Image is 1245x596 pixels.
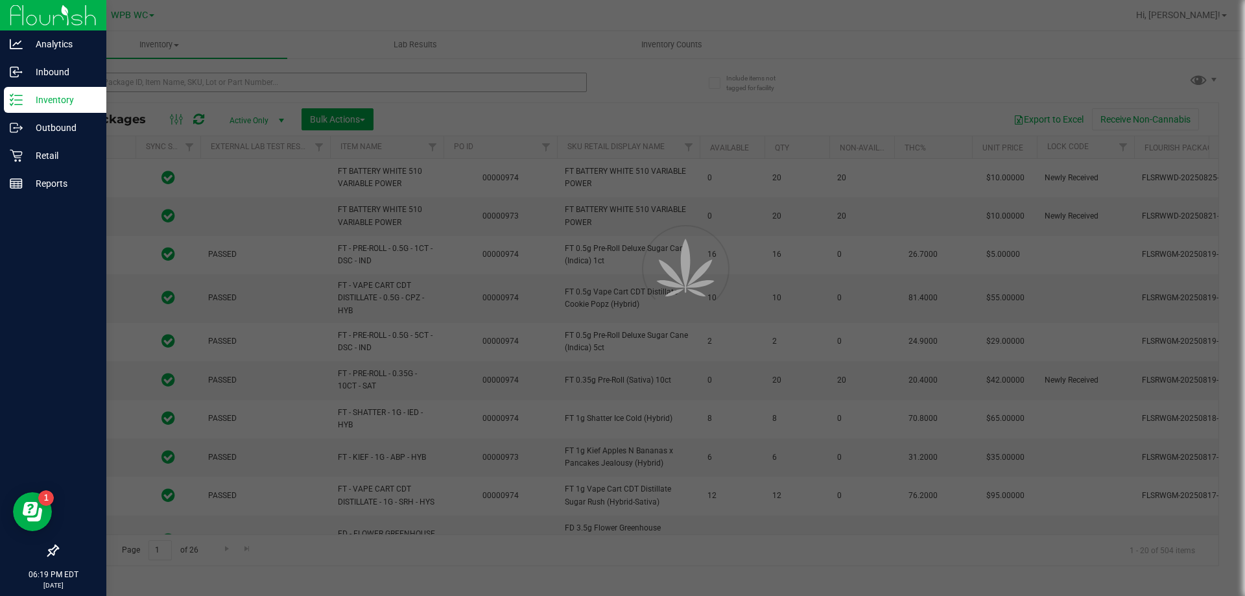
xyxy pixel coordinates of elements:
[23,120,101,136] p: Outbound
[10,66,23,78] inline-svg: Inbound
[23,64,101,80] p: Inbound
[13,492,52,531] iframe: Resource center
[10,177,23,190] inline-svg: Reports
[10,121,23,134] inline-svg: Outbound
[10,38,23,51] inline-svg: Analytics
[10,93,23,106] inline-svg: Inventory
[10,149,23,162] inline-svg: Retail
[6,580,101,590] p: [DATE]
[6,569,101,580] p: 06:19 PM EDT
[23,176,101,191] p: Reports
[38,490,54,506] iframe: Resource center unread badge
[23,36,101,52] p: Analytics
[23,92,101,108] p: Inventory
[23,148,101,163] p: Retail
